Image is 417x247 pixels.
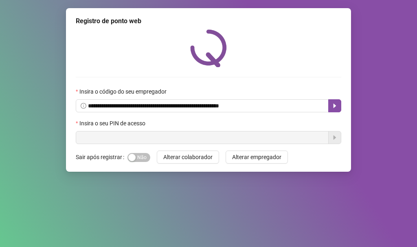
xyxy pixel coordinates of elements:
span: Alterar empregador [232,153,281,162]
button: Alterar colaborador [157,151,219,164]
img: QRPoint [190,29,227,67]
label: Insira o seu PIN de acesso [76,119,151,128]
label: Insira o código do seu empregador [76,87,172,96]
div: Registro de ponto web [76,16,341,26]
label: Sair após registrar [76,151,127,164]
span: caret-right [331,103,338,109]
span: info-circle [81,103,86,109]
button: Alterar empregador [226,151,288,164]
span: Alterar colaborador [163,153,213,162]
